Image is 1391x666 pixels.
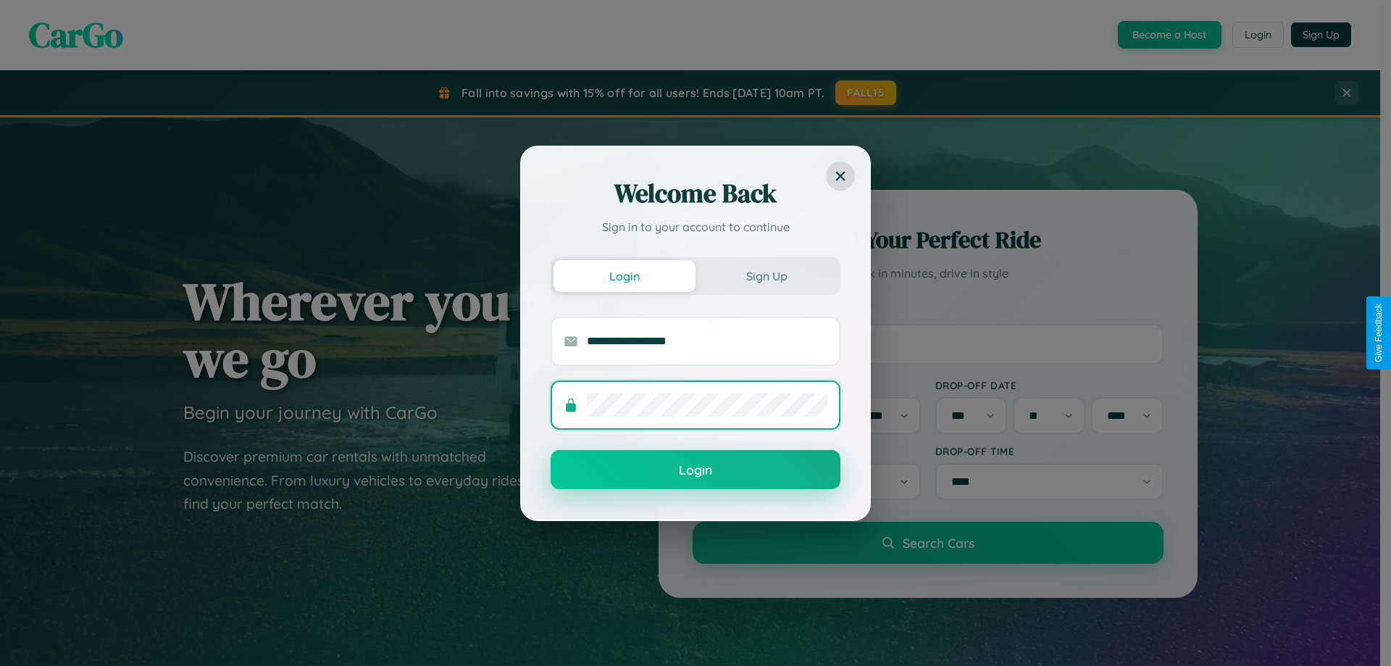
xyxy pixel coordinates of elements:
button: Login [551,450,840,489]
h2: Welcome Back [551,176,840,211]
button: Login [554,260,695,292]
button: Sign Up [695,260,837,292]
div: Give Feedback [1374,304,1384,362]
p: Sign in to your account to continue [551,218,840,236]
